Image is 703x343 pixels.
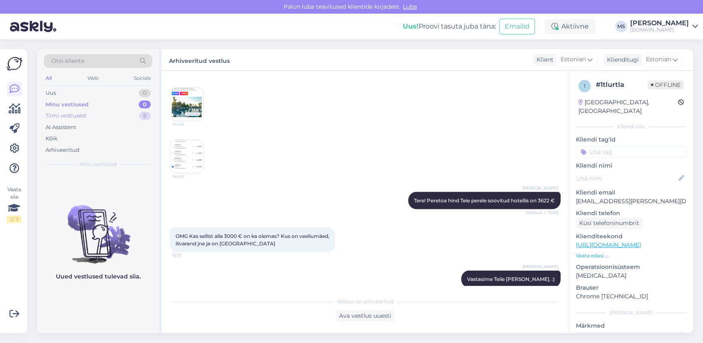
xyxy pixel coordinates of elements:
span: Minu vestlused [79,161,117,168]
img: No chats [37,190,159,265]
span: Otsi kliente [51,57,84,65]
span: 1 [584,83,585,89]
input: Lisa tag [576,146,686,158]
a: [URL][DOMAIN_NAME] [576,241,641,249]
div: # 1tlurtla [596,80,648,90]
div: All [44,73,53,84]
p: Kliendi tag'id [576,135,686,144]
div: Arhiveeritud [46,146,79,154]
div: [PERSON_NAME] [630,20,689,26]
span: Luba [400,3,419,10]
div: Proovi tasuta juba täna: [403,22,496,31]
div: Klienditugi [604,55,639,64]
p: Brauser [576,283,686,292]
div: Tiimi vestlused [46,112,86,120]
span: Tere! Peretoa hind Teie perele soovitud hotellis on 3622 € [414,197,555,203]
span: Estonian [561,55,586,64]
span: OMG Kas sellist alla 3000 € on ka olemas? Kus on veeliumäed, liivarand jne ja on [GEOGRAPHIC_DATA] [176,233,331,246]
span: 14:49 [173,173,204,180]
div: Uus [46,89,56,97]
img: Attachment [170,140,203,173]
span: Offline [648,80,684,89]
p: Uued vestlused tulevad siia. [56,272,141,281]
div: AI Assistent [46,123,76,132]
span: Vestlus on arhiveeritud [337,298,394,305]
p: Kliendi email [576,188,686,197]
p: Kliendi telefon [576,209,686,218]
span: 14:49 [173,121,204,127]
span: Estonian [646,55,671,64]
div: 2 / 3 [7,216,22,223]
div: Ava vestlus uuesti [336,310,395,321]
img: Askly Logo [7,56,22,72]
button: Emailid [499,19,535,34]
label: Arhiveeritud vestlus [169,54,230,65]
div: Kliendi info [576,123,686,130]
div: Vaata siia [7,186,22,223]
p: Kliendi nimi [576,161,686,170]
p: Vaata edasi ... [576,252,686,259]
p: Operatsioonisüsteem [576,263,686,271]
b: Uus! [403,22,419,30]
div: Klient [533,55,554,64]
img: Attachment [170,88,203,121]
input: Lisa nimi [576,174,677,183]
span: [PERSON_NAME] [522,264,558,270]
a: [PERSON_NAME][DOMAIN_NAME] [630,20,698,33]
div: Küsi telefoninumbrit [576,218,643,229]
div: Kõik [46,134,58,143]
span: [PERSON_NAME] [522,185,558,191]
div: Minu vestlused [46,101,89,109]
span: Vastasime Teile [PERSON_NAME]. :) [467,276,555,282]
div: Aktiivne [545,19,595,34]
div: 0 [139,101,151,109]
p: [EMAIL_ADDRESS][PERSON_NAME][DOMAIN_NAME] [576,197,686,206]
div: [GEOGRAPHIC_DATA], [GEOGRAPHIC_DATA] [578,98,678,115]
div: 6 [139,112,151,120]
p: [MEDICAL_DATA] [576,271,686,280]
p: Märkmed [576,321,686,330]
span: 15:17 [172,252,203,259]
div: Socials [132,73,152,84]
p: Chrome [TECHNICAL_ID] [576,292,686,301]
div: Web [86,73,100,84]
div: MS [615,21,627,32]
div: 0 [139,89,151,97]
span: Nähtud ✓ 15:08 [526,209,558,216]
div: [PERSON_NAME] [576,309,686,317]
div: [DOMAIN_NAME] [630,26,689,33]
p: Klienditeekond [576,232,686,241]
